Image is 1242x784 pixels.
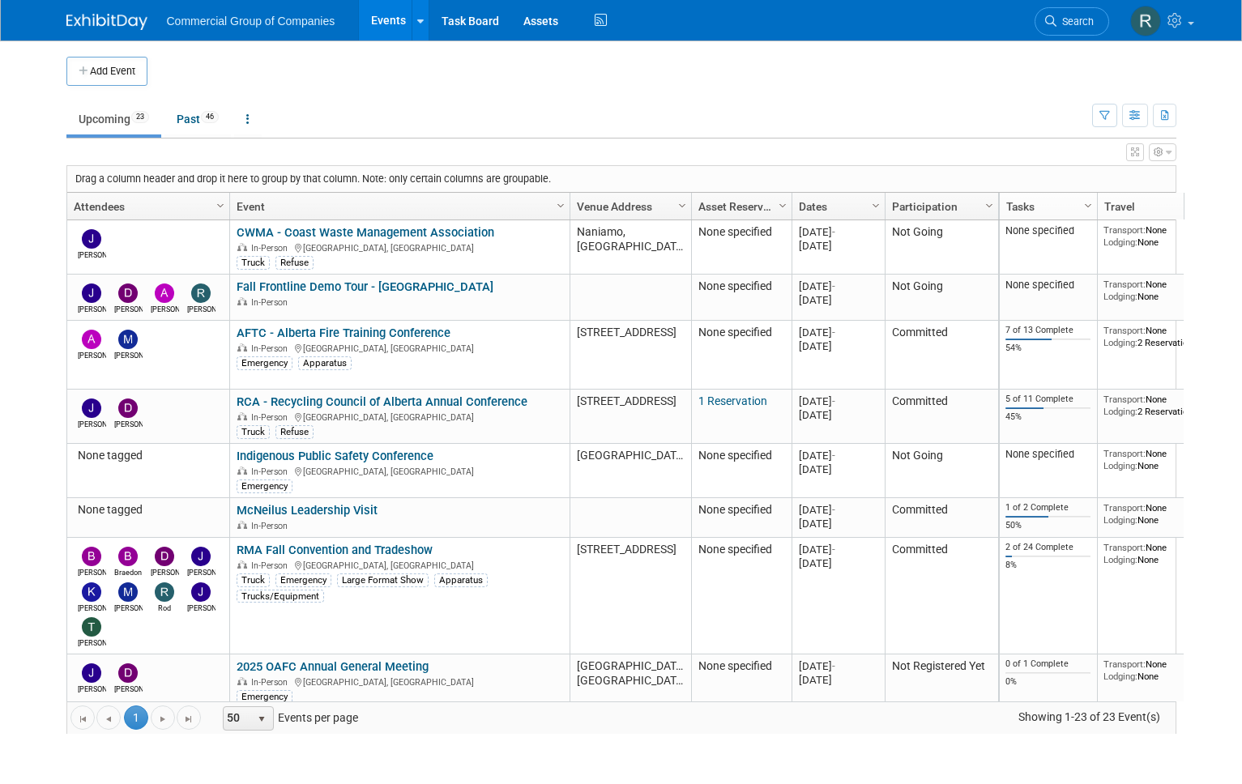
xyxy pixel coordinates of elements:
[96,705,121,730] a: Go to the previous page
[799,225,877,239] div: [DATE]
[82,229,101,249] img: Jason Fast
[191,283,211,303] img: Richard Gale
[799,503,877,517] div: [DATE]
[799,659,877,673] div: [DATE]
[698,326,772,339] span: None specified
[275,425,314,438] div: Refuse
[799,293,877,307] div: [DATE]
[191,547,211,566] img: Jason Fast
[82,283,101,303] img: Jamie Zimmerman
[237,675,562,688] div: [GEOGRAPHIC_DATA], [GEOGRAPHIC_DATA]
[832,504,835,516] span: -
[191,582,211,602] img: Joe Galloway
[124,705,148,730] span: 1
[698,394,767,407] a: 1 Reservation
[118,330,138,349] img: Mike Feduniw
[214,199,227,212] span: Column Settings
[799,193,874,220] a: Dates
[1103,279,1146,290] span: Transport:
[1005,502,1090,513] div: 1 of 2 Complete
[118,283,138,303] img: Derek MacDonald
[577,193,681,220] a: Venue Address
[70,705,95,730] a: Go to the first page
[74,449,222,463] div: None tagged
[570,538,691,654] td: [STREET_ADDRESS]
[799,556,877,570] div: [DATE]
[1005,325,1090,336] div: 7 of 13 Complete
[237,394,527,409] a: RCA - Recycling Council of Alberta Annual Conference
[156,713,169,726] span: Go to the next page
[832,226,835,238] span: -
[885,321,998,390] td: Committed
[237,279,493,294] a: Fall Frontline Demo Tour - [GEOGRAPHIC_DATA]
[1103,394,1146,405] span: Transport:
[114,303,143,315] div: Derek MacDonald
[869,199,882,212] span: Column Settings
[1103,542,1146,553] span: Transport:
[78,418,106,430] div: Jason Fast
[202,705,374,730] span: Events per page
[885,444,998,498] td: Not Going
[1056,15,1094,28] span: Search
[237,449,433,463] a: Indigenous Public Safety Conference
[275,573,331,586] div: Emergency
[1103,502,1146,513] span: Transport:
[1103,325,1220,348] div: None 2 Reservations
[799,673,877,687] div: [DATE]
[673,193,691,217] a: Column Settings
[237,297,247,305] img: In-Person Event
[434,573,488,586] div: Apparatus
[237,659,429,674] a: 2025 OAFC Annual General Meeting
[1103,325,1146,336] span: Transport:
[66,57,147,86] button: Add Event
[201,111,219,123] span: 46
[114,418,143,430] div: David West
[698,659,772,672] span: None specified
[237,590,324,603] div: Trucks/Equipment
[337,573,429,586] div: Large Format Show
[164,104,231,134] a: Past46
[885,275,998,321] td: Not Going
[237,326,450,340] a: AFTC - Alberta Fire Training Conference
[980,193,998,217] a: Column Settings
[255,713,268,726] span: select
[885,220,998,275] td: Not Going
[66,104,161,134] a: Upcoming23
[1003,705,1175,728] span: Showing 1-23 of 23 Event(s)
[131,111,149,123] span: 23
[885,654,998,709] td: Not Registered Yet
[237,241,562,254] div: [GEOGRAPHIC_DATA], [GEOGRAPHIC_DATA]
[237,560,247,569] img: In-Person Event
[151,566,179,578] div: David West
[237,677,247,685] img: In-Person Event
[867,193,885,217] a: Column Settings
[1005,560,1090,571] div: 8%
[799,326,877,339] div: [DATE]
[1103,406,1137,417] span: Lodging:
[799,339,877,353] div: [DATE]
[1103,291,1137,302] span: Lodging:
[66,14,147,30] img: ExhibitDay
[155,582,174,602] img: Rod Leland
[78,602,106,614] div: Kelly Mayhew
[832,450,835,462] span: -
[102,713,115,726] span: Go to the previous page
[118,547,138,566] img: Braedon Humphrey
[237,341,562,355] div: [GEOGRAPHIC_DATA], [GEOGRAPHIC_DATA]
[1130,6,1161,36] img: Rod Leland
[570,321,691,390] td: [STREET_ADDRESS]
[237,467,247,475] img: In-Person Event
[182,713,195,726] span: Go to the last page
[799,239,877,253] div: [DATE]
[1103,658,1220,682] div: None None
[799,394,877,408] div: [DATE]
[1103,279,1220,302] div: None None
[237,543,433,557] a: RMA Fall Convention and Tradeshow
[1103,658,1146,670] span: Transport:
[82,330,101,349] img: Adam Dingman
[774,193,792,217] a: Column Settings
[251,521,292,531] span: In-Person
[155,283,174,303] img: Alexander Cafovski
[698,225,772,238] span: None specified
[118,582,138,602] img: Mike Feduniw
